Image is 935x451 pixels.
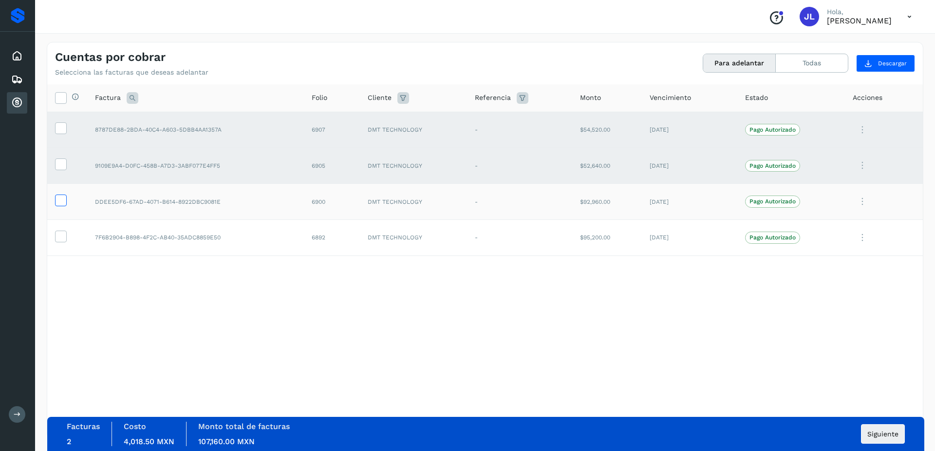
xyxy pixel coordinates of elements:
td: DMT TECHNOLOGY [360,148,467,184]
p: Pago Autorizado [749,126,796,133]
td: $54,520.00 [572,112,642,148]
td: $92,960.00 [572,184,642,220]
td: $52,640.00 [572,148,642,184]
td: [DATE] [642,148,737,184]
td: 6892 [304,219,360,255]
span: Monto [580,93,601,103]
td: DDEE5DF6-67AD-4071-B614-8922DBC9081E [87,184,304,220]
td: - [467,112,572,148]
div: Inicio [7,45,27,67]
td: 6900 [304,184,360,220]
td: DMT TECHNOLOGY [360,112,467,148]
td: - [467,219,572,255]
td: DMT TECHNOLOGY [360,219,467,255]
p: Selecciona las facturas que deseas adelantar [55,68,208,77]
td: 9109E9A4-D0FC-458B-A7D3-3ABF077E4FF5 [87,148,304,184]
button: Descargar [856,55,915,72]
td: - [467,148,572,184]
p: Pago Autorizado [749,198,796,205]
td: 7F6B2904-B898-4F2C-AB40-35ADC8859E50 [87,219,304,255]
button: Para adelantar [703,54,776,72]
td: 8787DE88-2BDA-40C4-A603-5DBB4AA1357A [87,112,304,148]
td: [DATE] [642,184,737,220]
td: 6907 [304,112,360,148]
h4: Cuentas por cobrar [55,50,166,64]
td: 6905 [304,148,360,184]
span: Descargar [878,59,907,68]
span: Acciones [853,93,882,103]
span: 4,018.50 MXN [124,437,174,446]
label: Facturas [67,422,100,431]
td: [DATE] [642,219,737,255]
td: [DATE] [642,112,737,148]
button: Todas [776,54,848,72]
label: Costo [124,422,146,431]
span: Folio [312,93,327,103]
span: 2 [67,437,71,446]
span: Factura [95,93,121,103]
span: Referencia [475,93,511,103]
td: - [467,184,572,220]
p: Hola, [827,8,892,16]
label: Monto total de facturas [198,422,290,431]
p: José Luis Salinas Maldonado [827,16,892,25]
p: Pago Autorizado [749,234,796,241]
button: Siguiente [861,424,905,444]
div: Cuentas por cobrar [7,92,27,114]
span: Cliente [368,93,392,103]
td: $95,200.00 [572,219,642,255]
span: 107,160.00 MXN [198,437,255,446]
span: Vencimiento [650,93,691,103]
span: Siguiente [867,431,898,437]
p: Pago Autorizado [749,162,796,169]
td: DMT TECHNOLOGY [360,184,467,220]
div: Embarques [7,69,27,90]
span: Estado [745,93,768,103]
